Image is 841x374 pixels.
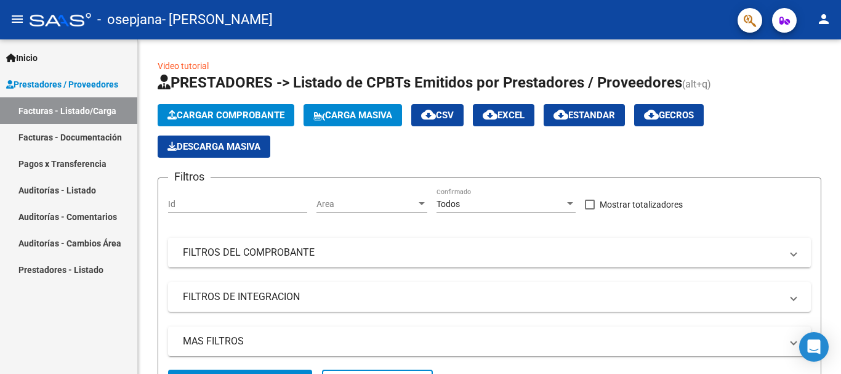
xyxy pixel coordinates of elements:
[167,141,260,152] span: Descarga Masiva
[158,74,682,91] span: PRESTADORES -> Listado de CPBTs Emitidos por Prestadores / Proveedores
[553,107,568,122] mat-icon: cloud_download
[600,197,683,212] span: Mostrar totalizadores
[183,246,781,259] mat-panel-title: FILTROS DEL COMPROBANTE
[411,104,464,126] button: CSV
[473,104,534,126] button: EXCEL
[158,61,209,71] a: Video tutorial
[10,12,25,26] mat-icon: menu
[816,12,831,26] mat-icon: person
[6,51,38,65] span: Inicio
[682,78,711,90] span: (alt+q)
[162,6,273,33] span: - [PERSON_NAME]
[183,335,781,348] mat-panel-title: MAS FILTROS
[544,104,625,126] button: Estandar
[483,110,525,121] span: EXCEL
[313,110,392,121] span: Carga Masiva
[421,110,454,121] span: CSV
[437,199,460,209] span: Todos
[316,199,416,209] span: Area
[183,290,781,304] mat-panel-title: FILTROS DE INTEGRACION
[168,327,811,356] mat-expansion-panel-header: MAS FILTROS
[483,107,497,122] mat-icon: cloud_download
[799,332,829,362] div: Open Intercom Messenger
[158,104,294,126] button: Cargar Comprobante
[158,136,270,158] app-download-masive: Descarga masiva de comprobantes (adjuntos)
[168,282,811,312] mat-expansion-panel-header: FILTROS DE INTEGRACION
[168,168,211,185] h3: Filtros
[304,104,402,126] button: Carga Masiva
[634,104,704,126] button: Gecros
[6,78,118,91] span: Prestadores / Proveedores
[421,107,436,122] mat-icon: cloud_download
[158,136,270,158] button: Descarga Masiva
[168,238,811,267] mat-expansion-panel-header: FILTROS DEL COMPROBANTE
[97,6,162,33] span: - osepjana
[167,110,284,121] span: Cargar Comprobante
[644,110,694,121] span: Gecros
[644,107,659,122] mat-icon: cloud_download
[553,110,615,121] span: Estandar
